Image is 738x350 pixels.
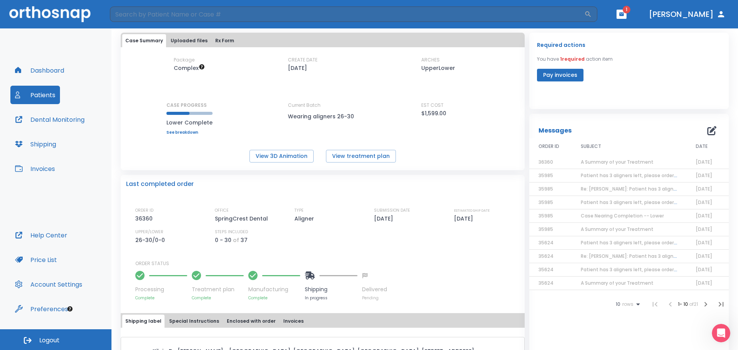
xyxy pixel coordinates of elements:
span: Patient has 3 aligners left, please order next set! [581,239,696,246]
span: 35624 [539,239,553,246]
p: ORDER ID [135,207,153,214]
p: [DATE] [288,63,307,73]
span: 35985 [539,186,553,192]
p: SUBMISSION DATE [374,207,410,214]
span: 35985 [539,226,553,232]
span: Patient has 3 aligners left, please order next set! [581,266,696,273]
span: Case Nearing Completion -- Lower [581,212,664,219]
span: Logout [39,336,60,345]
a: Invoices [10,159,60,178]
p: Current Batch [288,102,357,109]
iframe: Intercom live chat [712,324,730,342]
p: Complete [248,295,300,301]
p: 37 [241,236,248,245]
p: Package [174,56,194,63]
p: Treatment plan [192,285,244,294]
span: 36360 [539,159,553,165]
span: [DATE] [696,266,712,273]
input: Search by Patient Name or Case # [110,7,584,22]
span: SUBJECT [581,143,601,150]
span: 35624 [539,280,553,286]
span: A Summary of your Treatment [581,280,653,286]
button: Patients [10,86,60,104]
p: Aligner [294,214,317,223]
span: [DATE] [696,253,712,259]
span: [DATE] [696,280,712,286]
button: Case Summary [122,34,166,47]
span: 10 [616,302,620,307]
span: [DATE] [696,239,712,246]
span: 1 - 10 [678,301,689,307]
p: CREATE DATE [288,56,317,63]
span: A Summary of your Treatment [581,226,653,232]
p: Wearing aligners 26-30 [288,112,357,121]
p: 36360 [135,214,155,223]
p: SpringCrest Dental [215,214,271,223]
p: Shipping [305,285,357,294]
button: Invoices [280,315,307,328]
button: Uploaded files [168,34,211,47]
button: Shipping [10,135,61,153]
p: Manufacturing [248,285,300,294]
p: ORDER STATUS [135,260,519,267]
button: Help Center [10,226,72,244]
span: [DATE] [696,212,712,219]
button: Shipping label [122,315,165,328]
div: Tooltip anchor [66,305,73,312]
button: View treatment plan [326,150,396,163]
span: of 21 [689,301,698,307]
p: Lower Complete [166,118,213,127]
a: See breakdown [166,130,213,135]
span: DATE [696,143,708,150]
span: 35985 [539,212,553,219]
span: 1 required [560,56,585,62]
button: Rx Form [212,34,237,47]
p: EST COST [421,102,444,109]
span: ORDER ID [539,143,559,150]
p: Processing [135,285,187,294]
p: CASE PROGRESS [166,102,213,109]
p: You have action item [537,56,613,63]
span: 35985 [539,172,553,179]
span: 35985 [539,199,553,206]
button: Pay invoices [537,69,583,81]
p: TYPE [294,207,304,214]
p: In progress [305,295,357,301]
p: [DATE] [374,214,396,223]
button: Dashboard [10,61,69,80]
p: of [233,236,239,245]
button: Price List [10,250,61,269]
span: [DATE] [696,226,712,232]
p: OFFICE [215,207,229,214]
img: Orthosnap [9,6,91,22]
p: 26-30/0-0 [135,236,168,245]
span: 35624 [539,266,553,273]
p: STEPS INCLUDED [215,229,248,236]
p: Required actions [537,40,585,50]
p: Last completed order [126,179,194,189]
button: [PERSON_NAME] [646,7,729,21]
div: tabs [122,34,523,47]
div: tabs [122,315,523,328]
span: [DATE] [696,159,712,165]
span: [DATE] [696,199,712,206]
p: 0 - 30 [215,236,231,245]
p: Pending [362,295,387,301]
span: 35624 [539,253,553,259]
button: Special Instructions [166,315,222,328]
p: $1,599.00 [421,109,446,118]
button: Preferences [10,300,73,318]
span: Up to 50 Steps (100 aligners) [174,64,205,72]
p: ARCHES [421,56,440,63]
p: [DATE] [454,214,476,223]
p: UPPER/LOWER [135,229,163,236]
span: Patient has 3 aligners left, please order next set! [581,199,696,206]
span: Patient has 3 aligners left, please order next set! [581,172,696,179]
p: ESTIMATED SHIP DATE [454,207,490,214]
